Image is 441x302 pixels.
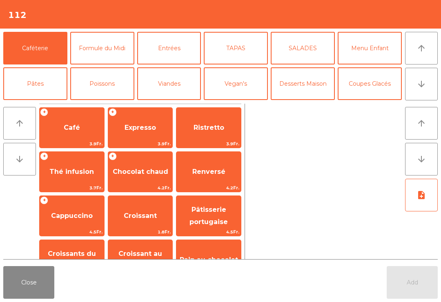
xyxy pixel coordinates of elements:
span: Cappuccino [51,212,93,220]
span: 4.2Fr. [176,184,241,192]
button: arrow_downward [405,143,438,175]
i: arrow_downward [15,154,24,164]
span: 3.9Fr. [40,140,104,148]
button: Pâtes [3,67,67,100]
i: arrow_downward [416,154,426,164]
span: Thé infusion [49,168,94,175]
button: Formule du Midi [70,32,134,64]
button: Viandes [137,67,201,100]
span: 1.8Fr. [108,228,173,236]
span: Croissant au chocolat pt [118,250,162,270]
h4: 112 [8,9,27,21]
button: note_add [405,179,438,211]
button: Vegan's [204,67,268,100]
span: Café [64,124,80,131]
span: Croissant [124,212,157,220]
span: 3.9Fr. [108,140,173,148]
button: Menu Enfant [338,32,402,64]
span: + [109,108,117,116]
span: Pain au chocolat [180,256,238,264]
span: + [40,152,48,160]
button: TAPAS [204,32,268,64]
button: arrow_downward [405,68,438,100]
button: Poissons [70,67,134,100]
span: + [40,196,48,204]
span: 3.7Fr. [40,184,104,192]
span: + [109,152,117,160]
i: arrow_downward [416,79,426,89]
i: arrow_upward [416,118,426,128]
span: 4.5Fr. [40,228,104,236]
span: 3.9Fr. [176,140,241,148]
span: 4.2Fr. [108,184,173,192]
span: Renversé [192,168,225,175]
span: Expresso [125,124,156,131]
button: Coupes Glacés [338,67,402,100]
span: Croissants du Porto [48,250,96,270]
i: note_add [416,190,426,200]
button: arrow_upward [405,107,438,140]
button: Close [3,266,54,299]
i: arrow_upward [15,118,24,128]
span: Chocolat chaud [113,168,168,175]
button: SALADES [271,32,335,64]
span: + [40,108,48,116]
button: Caféterie [3,32,67,64]
button: arrow_upward [405,32,438,64]
i: arrow_upward [416,43,426,53]
span: Pâtisserie portugaise [189,206,228,226]
button: arrow_upward [3,107,36,140]
button: Entrées [137,32,201,64]
button: arrow_downward [3,143,36,175]
button: Desserts Maison [271,67,335,100]
span: Ristretto [194,124,224,131]
span: 4.5Fr. [176,228,241,236]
